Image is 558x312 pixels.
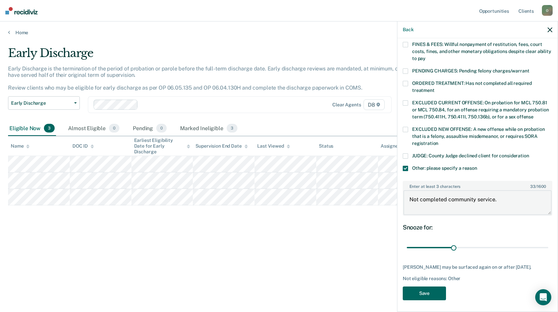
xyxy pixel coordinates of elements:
[412,153,529,158] span: JUDGE: County Judge declined client for consideration
[196,143,247,149] div: Supervision End Date
[8,65,425,91] p: Early Discharge is the termination of the period of probation or parole before the full-term disc...
[542,5,553,16] div: O
[131,121,168,136] div: Pending
[412,81,532,93] span: ORDERED TREATMENT: Has not completed all required treatment
[403,190,552,215] textarea: Not completed community service.
[412,68,529,73] span: PENDING CHARGES: Pending felony charges/warrant
[156,124,167,133] span: 0
[412,42,551,61] span: FINES & FEES: Willful nonpayment of restitution, fees, court costs, fines, and other monetary obl...
[403,27,413,33] button: Back
[257,143,290,149] div: Last Viewed
[319,143,333,149] div: Status
[5,7,38,14] img: Recidiviz
[109,124,119,133] span: 0
[11,100,71,106] span: Early Discharge
[412,126,545,146] span: EXCLUDED NEW OFFENSE: A new offense while on probation that is a felony, assaultive misdemeanor, ...
[403,276,552,281] div: Not eligible reasons: Other
[179,121,239,136] div: Marked Ineligible
[332,102,361,108] div: Clear agents
[134,138,190,154] div: Earliest Eligibility Date for Early Discharge
[8,30,550,36] a: Home
[67,121,121,136] div: Almost Eligible
[44,124,55,133] span: 3
[403,287,446,300] button: Save
[8,46,427,65] div: Early Discharge
[535,289,551,305] div: Open Intercom Messenger
[412,165,477,171] span: Other: please specify a reason
[8,121,56,136] div: Eligible Now
[403,224,552,231] div: Snooze for:
[412,100,549,119] span: EXCLUDED CURRENT OFFENSE: On probation for MCL 750.81 or MCL 750.84, for an offense requiring a m...
[530,184,536,189] span: 33
[530,184,546,189] span: / 1600
[403,181,552,189] label: Enter at least 3 characters
[403,264,552,270] div: [PERSON_NAME] may be surfaced again on or after [DATE].
[364,99,385,110] span: D8
[227,124,237,133] span: 3
[11,143,30,149] div: Name
[381,143,412,149] div: Assigned to
[72,143,94,149] div: DOC ID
